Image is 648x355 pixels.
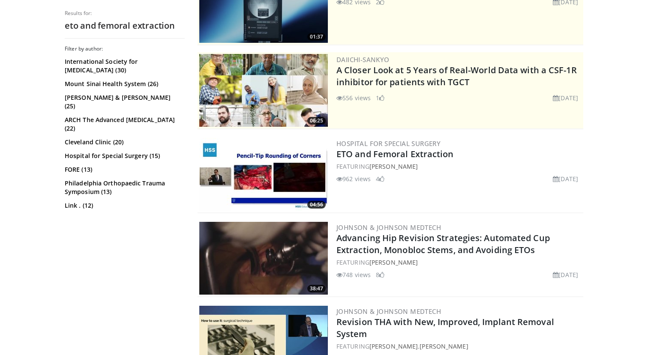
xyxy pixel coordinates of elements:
li: 556 views [336,93,371,102]
span: 01:37 [307,33,326,41]
a: Johnson & Johnson MedTech [336,223,441,232]
a: Link . (12) [65,201,183,210]
li: 962 views [336,174,371,183]
h3: Filter by author: [65,45,185,52]
a: Advancing Hip Revision Strategies: Automated Cup Extraction, Monobloc Stems, and Avoiding ETOs [336,232,550,256]
div: FEATURING , [336,342,582,351]
a: [PERSON_NAME] [369,342,418,350]
span: 04:56 [307,201,326,209]
a: [PERSON_NAME] & [PERSON_NAME] (25) [65,93,183,110]
a: [PERSON_NAME] [369,162,418,170]
a: Hospital for Special Surgery (15) [65,152,183,160]
a: FORE (13) [65,165,183,174]
li: 4 [376,174,384,183]
img: 8a6bb6c9-ff3f-4e6e-9eaf-d279067d447f.300x170_q85_crop-smart_upscale.jpg [199,138,328,211]
a: International Society for [MEDICAL_DATA] (30) [65,57,183,75]
a: Mount Sinai Health System (26) [65,80,183,88]
img: 9f1a5b5d-2ba5-4c40-8e0c-30b4b8951080.300x170_q85_crop-smart_upscale.jpg [199,222,328,295]
li: [DATE] [553,93,578,102]
a: [PERSON_NAME] [420,342,468,350]
a: ARCH The Advanced [MEDICAL_DATA] (22) [65,116,183,133]
a: 06:25 [199,54,328,127]
a: Cleveland Clinic (20) [65,138,183,146]
a: 38:47 [199,222,328,295]
li: 748 views [336,270,371,279]
h2: eto and femoral extraction [65,20,185,31]
a: 04:56 [199,138,328,211]
a: Johnson & Johnson MedTech [336,307,441,316]
div: FEATURING [336,258,582,267]
a: Philadelphia Orthopaedic Trauma Symposium (13) [65,179,183,196]
a: A Closer Look at 5 Years of Real-World Data with a CSF-1R inhibitor for patients with TGCT [336,64,577,88]
li: [DATE] [553,270,578,279]
a: Revision THA with New, Improved, Implant Removal System [336,316,554,340]
li: 1 [376,93,384,102]
a: [PERSON_NAME] [369,258,418,266]
a: Hospital for Special Surgery [336,139,441,148]
a: ETO and Femoral Extraction [336,148,454,160]
img: 93c22cae-14d1-47f0-9e4a-a244e824b022.png.300x170_q85_crop-smart_upscale.jpg [199,54,328,127]
div: FEATURING [336,162,582,171]
p: Results for: [65,10,185,17]
li: [DATE] [553,174,578,183]
a: Daiichi-Sankyo [336,55,390,64]
span: 06:25 [307,117,326,125]
span: 38:47 [307,285,326,292]
li: 8 [376,270,384,279]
